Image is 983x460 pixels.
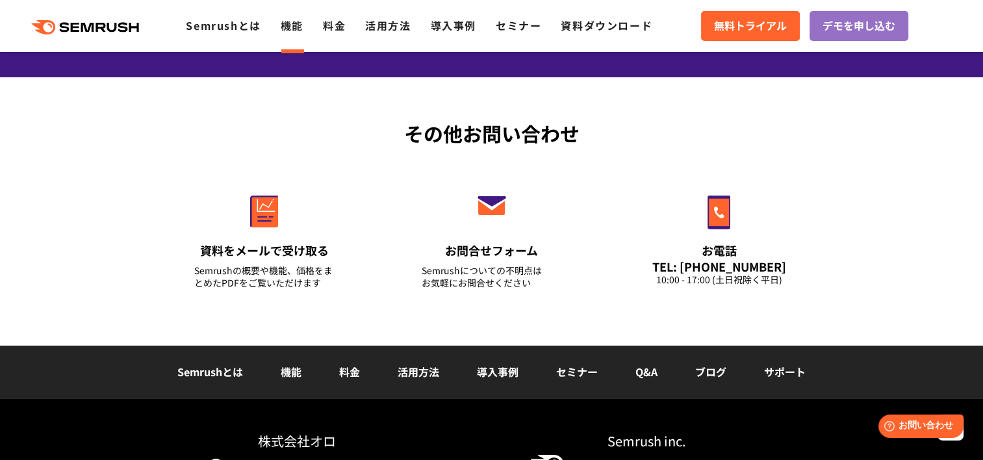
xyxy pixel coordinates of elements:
div: Semrush inc. [607,431,794,450]
a: お問合せフォーム Semrushについての不明点はお気軽にお問合せください [394,168,589,305]
div: 資料をメールで受け取る [194,242,335,259]
a: 導入事例 [431,18,476,33]
a: Semrushとは [186,18,261,33]
a: 資料ダウンロード [561,18,652,33]
a: Q&A [635,364,657,379]
a: 導入事例 [477,364,518,379]
div: TEL: [PHONE_NUMBER] [649,259,789,274]
a: 資料をメールで受け取る Semrushの概要や機能、価格をまとめたPDFをご覧いただけます [167,168,362,305]
iframe: Help widget launcher [867,409,969,446]
a: Semrushとは [177,364,243,379]
a: 機能 [281,18,303,33]
div: お問合せフォーム [422,242,562,259]
a: デモを申し込む [810,11,908,41]
div: お電話 [649,242,789,259]
div: その他お問い合わせ [151,119,833,148]
a: 機能 [281,364,301,379]
div: Semrushについての不明点は お気軽にお問合せください [422,264,562,289]
a: ブログ [695,364,726,379]
a: サポート [764,364,806,379]
a: セミナー [556,364,598,379]
a: セミナー [496,18,541,33]
a: 無料トライアル [701,11,800,41]
a: 活用方法 [365,18,411,33]
a: 料金 [339,364,360,379]
a: 料金 [323,18,346,33]
div: Semrushの概要や機能、価格をまとめたPDFをご覧いただけます [194,264,335,289]
span: 無料トライアル [714,18,787,34]
a: 活用方法 [398,364,439,379]
span: デモを申し込む [823,18,895,34]
div: 10:00 - 17:00 (土日祝除く平日) [649,274,789,286]
div: 株式会社オロ [258,431,492,450]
